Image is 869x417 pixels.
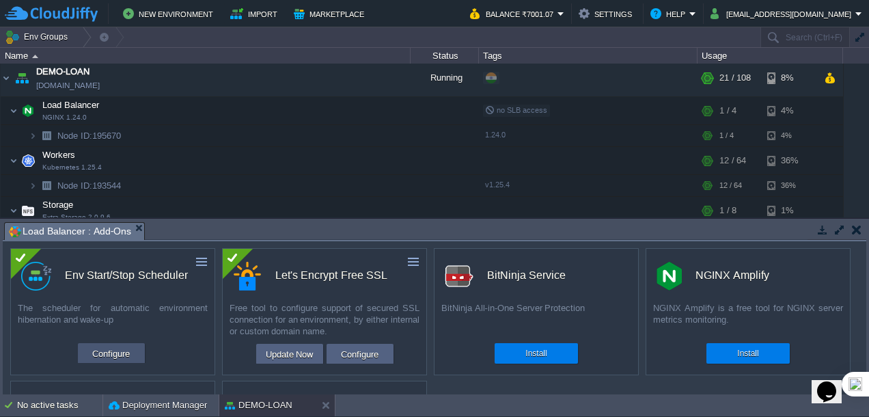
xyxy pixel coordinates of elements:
div: Running [411,59,479,96]
div: 4% [767,125,812,146]
img: nginx-amplify-logo.png [657,262,682,291]
img: AMDAwAAAACH5BAEAAAAALAAAAAABAAEAAAICRAEAOw== [37,125,56,146]
img: AMDAwAAAACH5BAEAAAAALAAAAAABAAEAAAICRAEAOw== [10,97,18,124]
div: 1 / 8 [719,197,736,224]
button: Import [230,5,281,22]
span: Load Balancer [41,99,101,111]
div: BitNinja Service [487,261,566,290]
img: logo.png [445,262,473,291]
img: AMDAwAAAACH5BAEAAAAALAAAAAABAAEAAAICRAEAOw== [10,197,18,224]
button: Balance ₹7001.07 [470,5,557,22]
div: Let's Encrypt Free SSL [275,261,387,290]
a: DEMO-LOAN [36,65,89,79]
button: Configure [88,345,134,362]
img: AMDAwAAAACH5BAEAAAAALAAAAAABAAEAAAICRAEAOw== [1,59,12,96]
span: no SLB access [485,106,547,114]
button: Help [650,5,689,22]
button: New Environment [123,5,217,22]
img: AMDAwAAAACH5BAEAAAAALAAAAAABAAEAAAICRAEAOw== [29,175,37,196]
div: Name [1,48,410,64]
button: DEMO-LOAN [225,399,292,412]
button: Deployment Manager [109,399,207,412]
img: AMDAwAAAACH5BAEAAAAALAAAAAABAAEAAAICRAEAOw== [18,197,38,224]
a: Node ID:193544 [56,180,123,191]
div: NGINX Amplify [695,261,769,290]
span: Node ID: [57,131,92,141]
a: WorkersKubernetes 1.25.4 [41,150,77,160]
button: [EMAIL_ADDRESS][DOMAIN_NAME] [711,5,855,22]
div: 12 / 64 [719,147,746,174]
div: Free tool to configure support of secured SSL connection for an environment, by either internal o... [223,302,426,337]
div: BitNinja All-in-One Server Protection [434,302,638,336]
a: StorageExtra Storage 2.0-9.6 [41,200,75,210]
div: 1% [767,197,812,224]
button: Update Now [262,346,318,362]
button: Install [737,347,758,360]
img: AMDAwAAAACH5BAEAAAAALAAAAAABAAEAAAICRAEAOw== [10,147,18,174]
button: Install [525,347,547,360]
span: Load Balancer : Add-Ons [9,223,131,240]
div: Tags [480,48,697,64]
div: 21 / 108 [719,59,751,96]
span: Kubernetes 1.25.4 [42,163,102,172]
img: AMDAwAAAACH5BAEAAAAALAAAAAABAAEAAAICRAEAOw== [18,97,38,124]
a: Load BalancerNGINX 1.24.0 [41,100,101,110]
div: 1 / 4 [719,97,736,124]
div: Usage [698,48,842,64]
div: 36% [767,175,812,196]
div: The scheduler for automatic environment hibernation and wake-up [11,302,215,336]
span: 193544 [56,180,123,191]
iframe: chat widget [812,362,855,403]
button: Configure [337,346,383,362]
span: Workers [41,149,77,161]
div: Env Start/Stop Scheduler [65,261,188,290]
div: 8% [767,59,812,96]
div: 4% [767,97,812,124]
a: Node ID:195670 [56,130,123,142]
span: v1.25.4 [485,180,510,189]
button: Settings [579,5,636,22]
img: AMDAwAAAACH5BAEAAAAALAAAAAABAAEAAAICRAEAOw== [32,55,38,58]
img: AMDAwAAAACH5BAEAAAAALAAAAAABAAEAAAICRAEAOw== [37,175,56,196]
span: 1.24.0 [485,131,506,139]
div: 36% [767,147,812,174]
button: Env Groups [5,27,72,46]
span: NGINX 1.24.0 [42,113,87,122]
img: AMDAwAAAACH5BAEAAAAALAAAAAABAAEAAAICRAEAOw== [12,59,31,96]
span: Node ID: [57,180,92,191]
div: No active tasks [17,394,102,416]
img: AMDAwAAAACH5BAEAAAAALAAAAAABAAEAAAICRAEAOw== [18,147,38,174]
div: 12 / 64 [719,175,742,196]
div: 1 / 4 [719,125,734,146]
img: CloudJiffy [5,5,98,23]
div: Status [411,48,478,64]
a: [DOMAIN_NAME] [36,79,100,92]
span: 195670 [56,130,123,142]
span: Storage [41,199,75,211]
div: NGINX Amplify is a free tool for NGINX server metrics monitoring. [646,302,850,336]
img: AMDAwAAAACH5BAEAAAAALAAAAAABAAEAAAICRAEAOw== [29,125,37,146]
span: Extra Storage 2.0-9.6 [42,213,111,221]
button: Marketplace [294,5,368,22]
